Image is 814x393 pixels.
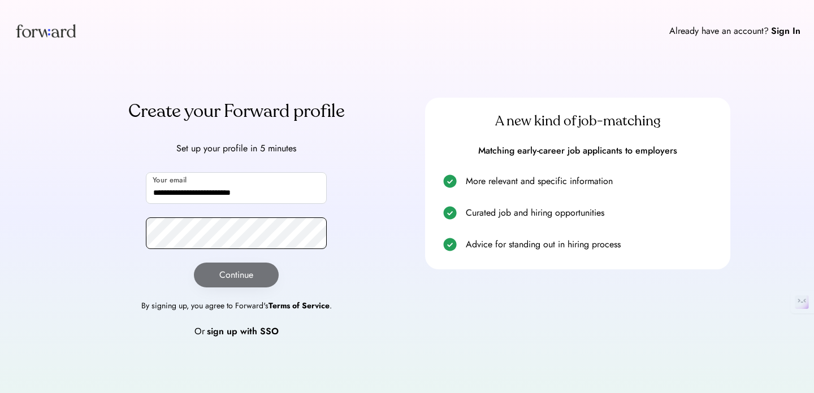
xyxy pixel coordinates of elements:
[194,263,279,287] button: Continue
[669,24,769,38] div: Already have an account?
[443,238,457,251] img: check.svg
[439,112,717,130] div: A new kind of job-matching
[194,325,205,338] div: Or
[14,14,78,48] img: Forward logo
[771,24,800,38] div: Sign In
[443,174,457,188] img: check.svg
[466,174,717,188] div: More relevant and specific information
[466,206,717,220] div: Curated job and hiring opportunities
[466,238,717,251] div: Advice for standing out in hiring process
[84,142,389,155] div: Set up your profile in 5 minutes
[269,300,330,311] a: Terms of Service
[439,145,717,157] div: Matching early-career job applicants to employers
[141,301,332,311] div: By signing up, you agree to Forward's .
[84,98,389,125] div: Create your Forward profile
[443,206,457,220] img: check.svg
[207,325,279,338] div: sign up with SSO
